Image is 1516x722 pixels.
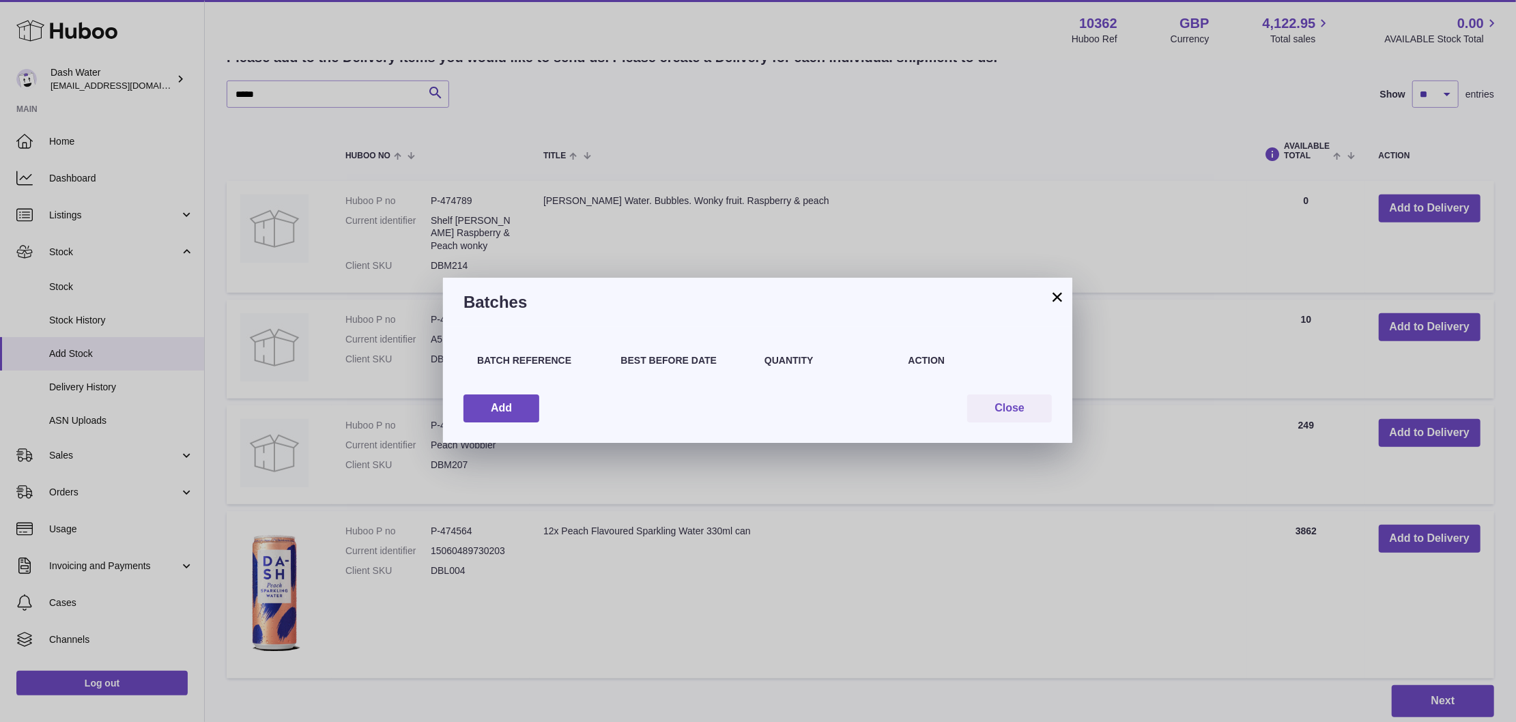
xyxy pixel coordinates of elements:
button: Add [463,394,539,422]
button: Close [967,394,1052,422]
h4: Batch Reference [477,354,607,367]
h4: Best Before Date [621,354,752,367]
h4: Action [909,354,1039,367]
h3: Batches [463,291,1052,313]
h4: Quantity [764,354,895,367]
button: × [1049,289,1066,305]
